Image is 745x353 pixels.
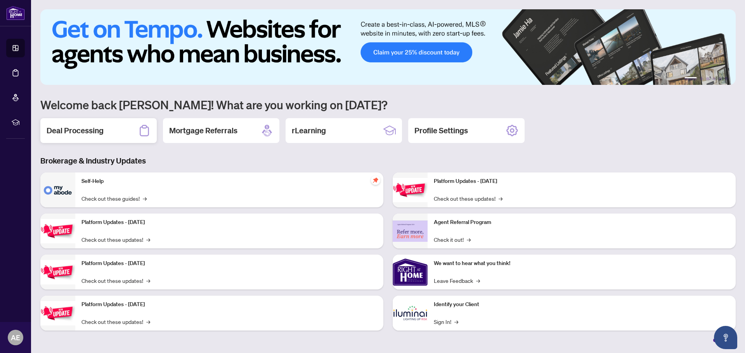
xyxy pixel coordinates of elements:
[393,220,428,242] img: Agent Referral Program
[40,97,736,112] h1: Welcome back [PERSON_NAME]! What are you working on [DATE]?
[40,260,75,284] img: Platform Updates - July 21, 2025
[393,296,428,331] img: Identify your Client
[499,194,502,203] span: →
[393,255,428,289] img: We want to hear what you think!
[81,235,150,244] a: Check out these updates!→
[684,77,697,80] button: 1
[81,177,377,186] p: Self-Help
[434,317,458,326] a: Sign In!→
[40,301,75,325] img: Platform Updates - July 8, 2025
[414,125,468,136] h2: Profile Settings
[81,276,150,285] a: Check out these updates!→
[719,77,722,80] button: 5
[146,235,150,244] span: →
[81,259,377,268] p: Platform Updates - [DATE]
[725,77,728,80] button: 6
[81,300,377,309] p: Platform Updates - [DATE]
[81,317,150,326] a: Check out these updates!→
[11,332,20,343] span: AE
[393,178,428,202] img: Platform Updates - June 23, 2025
[6,6,25,20] img: logo
[169,125,237,136] h2: Mortgage Referrals
[712,77,716,80] button: 4
[434,218,729,227] p: Agent Referral Program
[467,235,471,244] span: →
[700,77,703,80] button: 2
[143,194,147,203] span: →
[454,317,458,326] span: →
[40,9,736,85] img: Slide 0
[40,155,736,166] h3: Brokerage & Industry Updates
[434,235,471,244] a: Check it out!→
[434,259,729,268] p: We want to hear what you think!
[371,176,380,185] span: pushpin
[434,276,480,285] a: Leave Feedback→
[47,125,104,136] h2: Deal Processing
[81,218,377,227] p: Platform Updates - [DATE]
[714,326,737,349] button: Open asap
[706,77,709,80] button: 3
[434,194,502,203] a: Check out these updates!→
[81,194,147,203] a: Check out these guides!→
[146,317,150,326] span: →
[434,300,729,309] p: Identify your Client
[476,276,480,285] span: →
[434,177,729,186] p: Platform Updates - [DATE]
[146,276,150,285] span: →
[40,219,75,243] img: Platform Updates - September 16, 2025
[40,172,75,207] img: Self-Help
[292,125,326,136] h2: rLearning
